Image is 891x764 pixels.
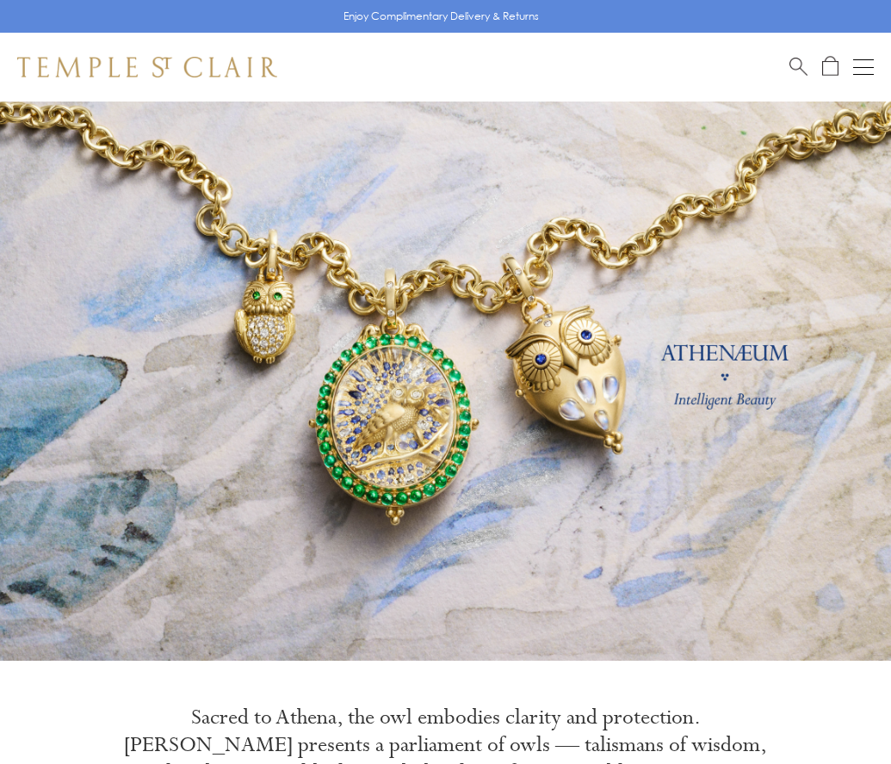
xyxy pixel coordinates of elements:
img: Temple St. Clair [17,57,277,77]
a: Search [789,56,807,77]
button: Open navigation [853,57,874,77]
p: Enjoy Complimentary Delivery & Returns [343,8,539,25]
a: Open Shopping Bag [822,56,838,77]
